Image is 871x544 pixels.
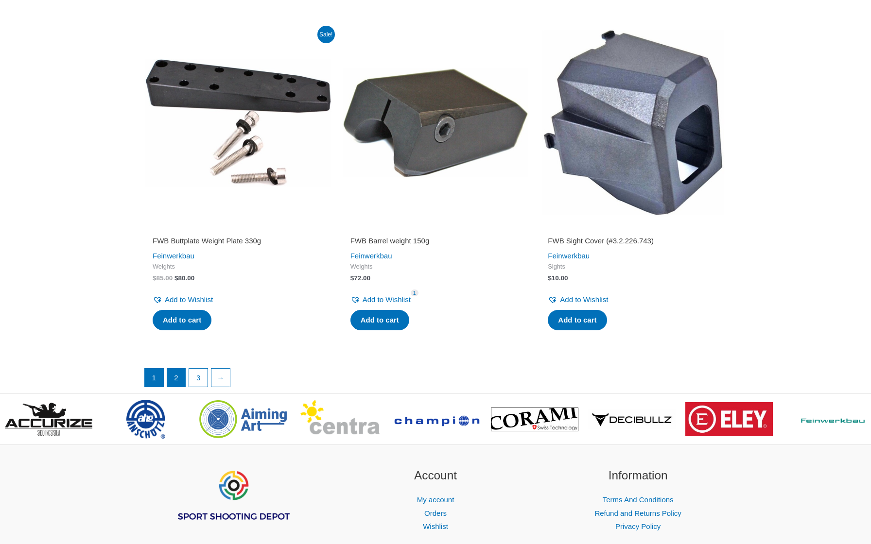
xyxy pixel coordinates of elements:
span: Weights [350,263,521,271]
bdi: 80.00 [174,274,194,282]
aside: Footer Widget 2 [347,467,525,533]
aside: Footer Widget 3 [549,467,727,533]
h2: Account [347,467,525,485]
span: Add to Wishlist [165,295,213,304]
a: Page 3 [189,369,208,387]
iframe: Customer reviews powered by Trustpilot [350,222,521,234]
a: Feinwerkbau [350,252,392,260]
a: FWB Barrel weight 150g [350,236,521,249]
span: > [856,407,866,417]
a: Add to cart: “FWB Barrel weight 150g” [350,310,409,330]
span: Weights [153,263,323,271]
img: brand logo [685,402,773,436]
span: Sights [548,263,718,271]
span: $ [548,274,552,282]
a: Page 2 [167,369,186,387]
bdi: 85.00 [153,274,173,282]
iframe: Customer reviews powered by Trustpilot [153,222,323,234]
nav: Account [347,493,525,534]
a: Orders [424,509,447,517]
img: FWB Sight Cover [539,29,727,217]
bdi: 10.00 [548,274,568,282]
span: Page 1 [145,369,163,387]
a: FWB Sight Cover (#3.2.226.743) [548,236,718,249]
iframe: Customer reviews powered by Trustpilot [548,222,718,234]
h2: FWB Buttplate Weight Plate 330g [153,236,323,246]
h2: FWB Barrel weight 150g [350,236,521,246]
a: My account [417,495,454,504]
a: Add to Wishlist [153,293,213,306]
span: $ [153,274,157,282]
a: Add to Wishlist [350,293,411,306]
a: Add to cart: “FWB Sight Cover (#3.2.226.743)” [548,310,607,330]
a: Refund and Returns Policy [594,509,681,517]
a: Privacy Policy [615,522,661,530]
span: $ [174,274,178,282]
span: Add to Wishlist [363,295,411,304]
span: 1 [411,289,418,297]
a: FWB Buttplate Weight Plate 330g [153,236,323,249]
a: Add to cart: “FWB Buttplate Weight Plate 330g” [153,310,211,330]
bdi: 72.00 [350,274,370,282]
h2: FWB Sight Cover (#3.2.226.743) [548,236,718,246]
a: Terms And Conditions [603,495,674,504]
h2: Information [549,467,727,485]
span: Add to Wishlist [560,295,608,304]
a: Feinwerkbau [548,252,590,260]
a: Add to Wishlist [548,293,608,306]
span: $ [350,274,354,282]
img: FWB Buttplate Weight Plate [144,29,332,217]
a: Wishlist [423,522,448,530]
nav: Information [549,493,727,534]
img: FWB Barrel weight 150g [342,29,530,217]
nav: Product Pagination [144,368,727,392]
a: Feinwerkbau [153,252,194,260]
span: Sale! [317,26,335,43]
a: → [211,369,230,387]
